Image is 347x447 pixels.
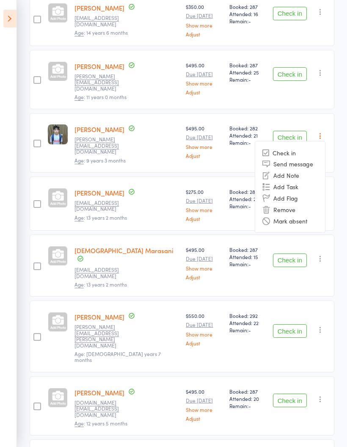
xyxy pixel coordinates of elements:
[248,260,251,268] span: -
[74,93,127,101] span: : 11 years 0 months
[248,76,251,83] span: -
[255,215,325,226] li: Mark absent
[74,188,124,197] a: [PERSON_NAME]
[248,402,251,409] span: -
[273,7,307,20] button: Check in
[255,147,325,158] li: Check in
[186,61,223,95] div: $495.00
[229,319,266,326] span: Attended: 22
[74,267,129,279] small: Yuva.charan@gmail.com
[74,3,124,12] a: [PERSON_NAME]
[186,407,223,412] a: Show more
[229,253,266,260] span: Attended: 15
[186,388,223,421] div: $495.00
[186,216,223,221] a: Adjust
[74,73,129,91] small: Ravikrishna.kasu@gmail.com
[186,340,223,346] a: Adjust
[229,246,266,253] span: Booked: 287
[186,3,223,36] div: $350.00
[255,158,325,169] li: Send message
[74,157,126,164] span: : 9 years 3 months
[229,402,266,409] span: Remain:
[229,76,266,83] span: Remain:
[74,400,129,418] small: Neevarp.fire@gmail.com
[229,260,266,268] span: Remain:
[255,169,325,181] li: Add Note
[229,195,266,202] span: Attended: 20
[229,69,266,76] span: Attended: 25
[248,326,251,334] span: -
[74,281,127,288] span: : 13 years 2 months
[229,188,266,195] span: Booked: 287
[74,136,129,155] small: Ravikrishna.kasu@gmail.com
[186,31,223,37] a: Adjust
[74,312,124,321] a: [PERSON_NAME]
[186,153,223,158] a: Adjust
[255,204,325,215] li: Remove
[273,131,307,144] button: Check in
[248,202,251,210] span: -
[186,274,223,280] a: Adjust
[248,139,251,146] span: -
[186,207,223,212] a: Show more
[229,3,266,10] span: Booked: 287
[186,89,223,95] a: Adjust
[186,397,223,403] small: Due [DATE]
[229,124,266,132] span: Booked: 282
[186,144,223,149] a: Show more
[229,17,266,25] span: Remain:
[48,124,68,144] img: image1755908676.png
[255,192,325,204] li: Add Flag
[229,388,266,395] span: Booked: 287
[186,71,223,77] small: Due [DATE]
[74,125,124,134] a: [PERSON_NAME]
[186,198,223,204] small: Due [DATE]
[273,254,307,267] button: Check in
[186,124,223,158] div: $495.00
[186,416,223,421] a: Adjust
[74,15,129,27] small: PDUGGAR01@GMAIL.COM
[186,134,223,140] small: Due [DATE]
[229,61,266,69] span: Booked: 287
[248,17,251,25] span: -
[186,246,223,279] div: $495.00
[273,394,307,407] button: Check in
[74,246,173,255] a: [DEMOGRAPHIC_DATA] Marasani
[229,139,266,146] span: Remain:
[74,419,127,427] span: : 12 years 5 months
[186,322,223,328] small: Due [DATE]
[229,326,266,334] span: Remain:
[273,67,307,81] button: Check in
[74,29,128,36] span: : 14 years 6 months
[229,202,266,210] span: Remain:
[186,331,223,337] a: Show more
[186,312,223,345] div: $550.00
[255,181,325,192] li: Add Task
[273,324,307,338] button: Check in
[186,256,223,262] small: Due [DATE]
[74,324,129,348] small: Phani.Ponnapalli@gmail.com
[186,22,223,28] a: Show more
[186,188,223,221] div: $275.00
[74,350,161,363] span: Age: [DEMOGRAPHIC_DATA] years 7 months
[74,214,127,221] span: : 13 years 2 months
[229,395,266,402] span: Attended: 20
[186,265,223,271] a: Show more
[229,10,266,17] span: Attended: 16
[229,312,266,319] span: Booked: 292
[186,13,223,19] small: Due [DATE]
[74,200,129,212] small: katharsaran@gmail.com
[229,132,266,139] span: Attended: 21
[74,388,124,397] a: [PERSON_NAME]
[186,80,223,86] a: Show more
[74,62,124,71] a: [PERSON_NAME]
